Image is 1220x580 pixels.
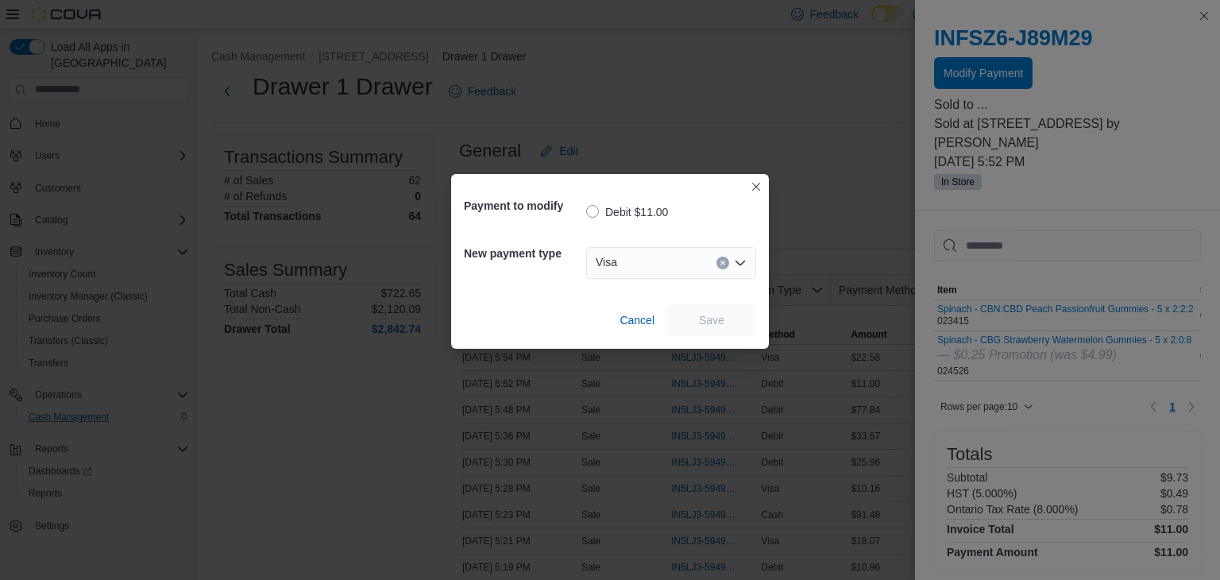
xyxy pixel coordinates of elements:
[464,190,583,222] h5: Payment to modify
[586,203,668,222] label: Debit $11.00
[747,177,766,196] button: Closes this modal window
[624,253,625,273] input: Accessible screen reader label
[464,238,583,269] h5: New payment type
[613,304,661,336] button: Cancel
[699,312,724,328] span: Save
[734,257,747,269] button: Open list of options
[716,257,729,269] button: Clear input
[620,312,654,328] span: Cancel
[667,304,756,336] button: Save
[596,253,617,272] span: Visa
